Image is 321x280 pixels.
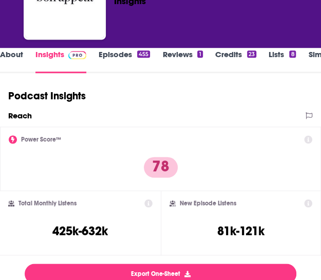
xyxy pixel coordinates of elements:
h2: Total Monthly Listens [18,200,77,207]
h1: Podcast Insights [8,90,86,102]
div: 8 [289,50,296,58]
p: 78 [144,157,178,178]
h2: Reach [8,111,32,120]
h3: 425k-632k [52,223,108,239]
a: InsightsPodchaser Pro [35,49,86,73]
img: Podchaser Pro [68,51,86,59]
h2: New Episode Listens [180,200,236,207]
a: Credits23 [215,49,256,73]
a: Reviews1 [162,49,202,73]
div: 455 [137,50,150,58]
div: 1 [197,50,202,58]
div: 23 [247,50,256,58]
a: Lists8 [269,49,296,73]
a: Episodes455 [99,49,150,73]
h3: 81k-121k [217,223,265,239]
h2: Power Score™ [21,136,61,143]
